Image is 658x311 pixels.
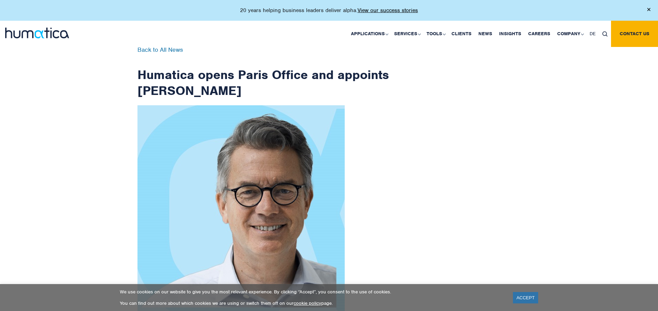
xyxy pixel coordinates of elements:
p: 20 years helping business leaders deliver alpha. [240,7,418,14]
a: ACCEPT [513,292,538,303]
a: Applications [347,21,391,47]
a: Company [554,21,586,47]
a: cookie policy [294,300,321,306]
p: We use cookies on our website to give you the most relevant experience. By clicking “Accept”, you... [120,289,504,295]
a: News [475,21,496,47]
img: search_icon [602,31,608,37]
a: Services [391,21,423,47]
a: Contact us [611,21,658,47]
a: Careers [525,21,554,47]
a: View our success stories [357,7,418,14]
h1: Humatica opens Paris Office and appoints [PERSON_NAME] [137,47,390,98]
a: Tools [423,21,448,47]
p: You can find out more about which cookies we are using or switch them off on our page. [120,300,504,306]
a: Back to All News [137,46,183,54]
a: DE [586,21,599,47]
img: logo [5,28,69,38]
a: Insights [496,21,525,47]
a: Clients [448,21,475,47]
span: DE [590,31,595,37]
